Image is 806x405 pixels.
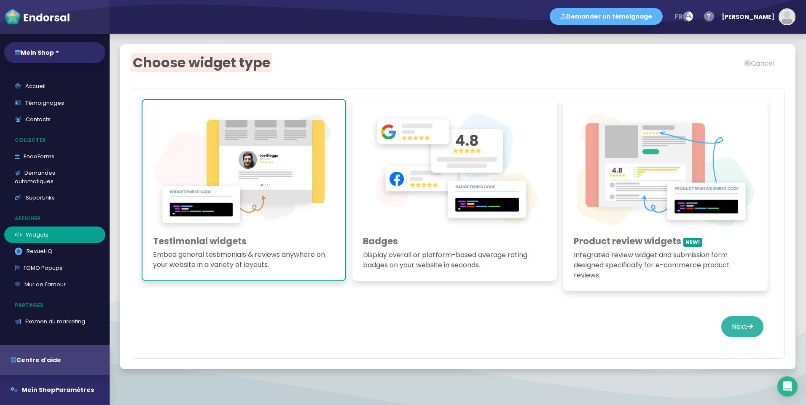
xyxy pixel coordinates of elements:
a: FOMO Popups [4,260,105,277]
p: Display overall or platform-based average rating badges on your website in seconds. [363,250,546,270]
div: Open Intercom Messenger [777,376,798,397]
div: [PERSON_NAME] [722,4,774,29]
a: Contacts [4,111,105,128]
a: Demandes automatiques [4,165,105,189]
p: Embed general testimonials & reviews anywhere on your website in a variety of layouts. [153,250,335,270]
a: Examen du marketing [4,313,105,330]
p: Integrated review widget and submission form designed specifically for e-commerce product reviews. [574,250,757,280]
button: Next [721,316,763,337]
a: EndoForms [4,148,105,165]
h3: Badges [363,236,546,246]
span: fr [674,12,683,21]
button: [PERSON_NAME] [717,4,795,29]
button: Cancel [733,55,785,72]
img: review-badges@2x.png [363,109,546,232]
h3: Testimonial widgets [153,236,335,246]
p: Afficher [4,210,110,226]
a: Widgets [4,226,105,243]
button: Demander un témoignage [550,8,663,25]
img: default-avatar.jpg [779,9,795,24]
span: Mein Shop [22,386,55,394]
a: Accueil [4,78,105,95]
img: endorsal-logo-white@2x.png [4,8,70,25]
p: Plus de [4,334,110,350]
h3: Product review widgets [574,236,757,246]
a: RevueHQ [4,243,105,260]
p: Collecter [4,132,110,148]
a: Mur de l'amour [4,276,105,293]
img: embed-review-widget@2x.png [153,110,335,231]
a: Témoignages [4,95,105,112]
button: Mein Shop [4,42,105,63]
p: Partager [4,297,110,313]
img: product-reviews-widget@2x.png [574,109,757,232]
button: fr [669,8,699,25]
a: SuperLinks [4,189,105,206]
span: NEW! [683,238,702,247]
span: Choose widget type [131,53,272,72]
